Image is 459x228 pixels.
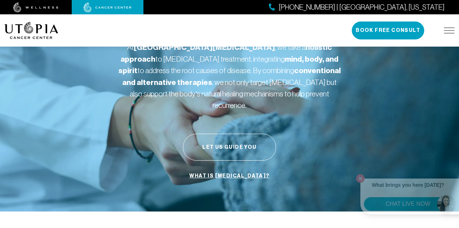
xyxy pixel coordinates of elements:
button: Book Free Consult [352,22,424,39]
img: icon-hamburger [444,28,455,33]
strong: holistic approach [120,43,332,64]
strong: conventional and alternative therapies [122,66,341,87]
button: Let Us Guide You [183,134,276,161]
a: [PHONE_NUMBER] | [GEOGRAPHIC_DATA], [US_STATE] [269,2,445,13]
img: logo [4,22,58,39]
p: At , we take a to [MEDICAL_DATA] treatment, integrating to address the root causes of disease. By... [118,42,341,111]
a: What is [MEDICAL_DATA]? [188,169,271,183]
img: wellness [13,3,58,13]
span: [PHONE_NUMBER] | [GEOGRAPHIC_DATA], [US_STATE] [279,2,445,13]
strong: [GEOGRAPHIC_DATA][MEDICAL_DATA] [134,43,275,52]
img: cancer center [84,3,132,13]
